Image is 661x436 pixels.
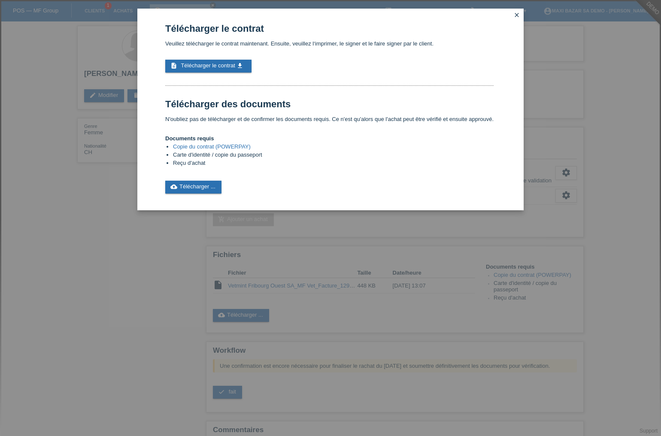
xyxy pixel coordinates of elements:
[237,62,243,69] i: get_app
[170,183,177,190] i: cloud_upload
[173,143,251,150] a: Copie du contrat (POWERPAY)
[165,116,494,122] p: N'oubliez pas de télécharger et de confirmer les documents requis. Ce n'est qu'alors que l'achat ...
[165,99,494,109] h1: Télécharger des documents
[165,181,221,194] a: cloud_uploadTélécharger ...
[165,40,494,47] p: Veuillez télécharger le contrat maintenant. Ensuite, veuillez l‘imprimer, le signer et le faire s...
[170,62,177,69] i: description
[511,11,522,21] a: close
[513,12,520,18] i: close
[165,23,494,34] h1: Télécharger le contrat
[181,62,235,69] span: Télécharger le contrat
[173,160,494,168] li: Reçu d'achat
[165,60,252,73] a: description Télécharger le contrat get_app
[173,151,494,160] li: Carte d'identité / copie du passeport
[165,135,494,142] h4: Documents requis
